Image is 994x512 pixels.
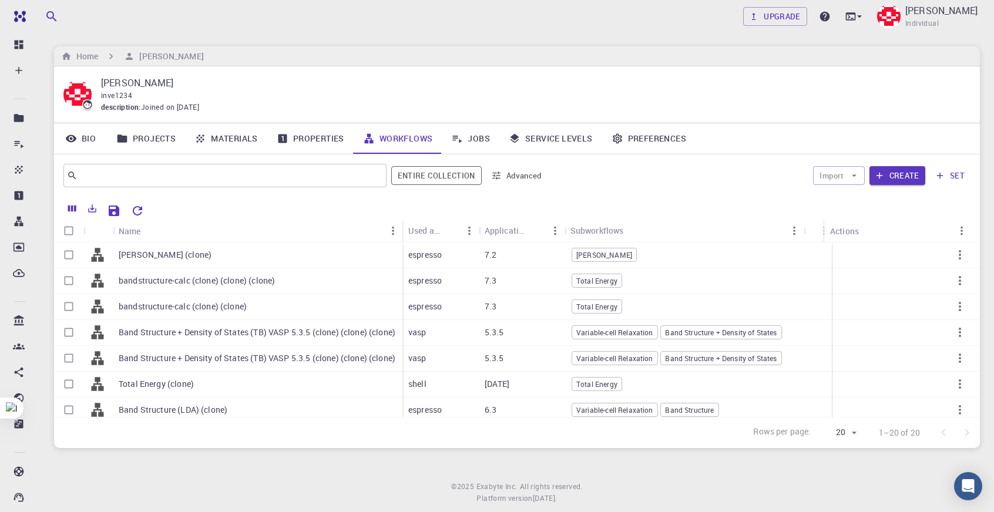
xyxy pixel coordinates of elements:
[185,123,267,154] a: Materials
[460,221,479,240] button: Menu
[408,275,442,287] p: espresso
[119,352,395,364] p: Band Structure + Density of States (TB) VASP 5.3.5 (clone) (clone) (clone)
[408,249,442,261] p: espresso
[402,219,479,242] div: Used application
[267,123,354,154] a: Properties
[572,328,657,338] span: Variable-cell Relaxation
[879,427,921,439] p: 1–20 of 20
[476,481,518,493] a: Exabyte Inc.
[83,220,113,242] div: Icon
[479,219,565,242] div: Application Version
[743,7,807,26] a: Upgrade
[441,221,460,240] button: Sort
[119,378,194,390] p: Total Energy (clone)
[23,8,66,19] span: Support
[408,326,427,338] p: vasp
[570,219,624,242] div: Subworkflows
[62,199,82,218] button: Columns
[391,166,482,185] span: Filter throughout whole library including sets (folders)
[485,249,496,261] p: 7.2
[113,220,402,242] div: Name
[527,221,546,240] button: Sort
[101,76,961,90] p: [PERSON_NAME]
[661,405,718,415] span: Band Structure
[72,50,98,63] h6: Home
[119,301,247,312] p: bandstructure-calc (clone) (clone)
[451,481,476,493] span: © 2025
[905,4,978,18] p: [PERSON_NAME]
[572,405,657,415] span: Variable-cell Relaxation
[565,219,804,242] div: Subworkflows
[102,199,126,223] button: Save Explorer Settings
[408,352,427,364] p: vasp
[476,493,532,504] span: Platform version
[485,275,496,287] p: 7.3
[391,166,482,185] button: Entire collection
[572,379,622,389] span: Total Energy
[533,493,558,503] span: [DATE] .
[485,301,496,312] p: 7.3
[824,220,971,242] div: Actions
[877,5,901,28] img: Kaushal Konde
[815,221,834,240] button: Menu
[354,123,442,154] a: Workflows
[485,404,496,416] p: 6.3
[661,328,781,338] span: Band Structure + Density of States
[408,219,441,242] div: Used application
[533,493,558,504] a: [DATE].
[572,302,622,312] span: Total Energy
[476,481,518,491] span: Exabyte Inc.
[107,123,185,154] a: Projects
[119,220,141,242] div: Name
[101,90,132,100] span: inve1234
[602,123,696,154] a: Preferences
[869,166,925,185] button: Create
[485,352,504,364] p: 5.3.5
[101,102,141,113] span: description :
[135,50,203,63] h6: [PERSON_NAME]
[804,219,834,242] div: Tags
[816,424,860,441] div: 20
[572,276,622,286] span: Total Energy
[661,353,781,363] span: Band Structure + Density of States
[572,250,636,260] span: [PERSON_NAME]
[119,326,395,338] p: Band Structure + Density of States (TB) VASP 5.3.5 (clone) (clone) (clone)
[486,166,548,185] button: Advanced
[952,221,971,240] button: Menu
[408,404,442,416] p: espresso
[54,123,107,154] a: Bio
[546,221,565,240] button: Menu
[954,472,982,500] div: Open Intercom Messenger
[520,481,583,493] span: All rights reserved.
[384,221,402,240] button: Menu
[485,219,527,242] div: Application Version
[82,199,102,218] button: Export
[119,275,275,287] p: bandstructure-calc (clone) (clone) (clone)
[499,123,602,154] a: Service Levels
[930,166,971,185] button: set
[572,353,657,363] span: Variable-cell Relaxation
[753,426,811,439] p: Rows per page:
[119,404,227,416] p: Band Structure (LDA) (clone)
[59,50,206,63] nav: breadcrumb
[813,166,864,185] button: Import
[623,221,642,240] button: Sort
[141,221,160,240] button: Sort
[126,199,149,223] button: Reset Explorer Settings
[9,11,26,22] img: logo
[408,301,442,312] p: espresso
[442,123,499,154] a: Jobs
[905,18,939,29] span: Individual
[830,220,859,242] div: Actions
[408,378,427,390] p: shell
[141,102,199,113] span: Joined on [DATE]
[785,221,804,240] button: Menu
[485,378,510,390] p: [DATE]
[485,326,504,338] p: 5.3.5
[119,249,211,261] p: [PERSON_NAME] (clone)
